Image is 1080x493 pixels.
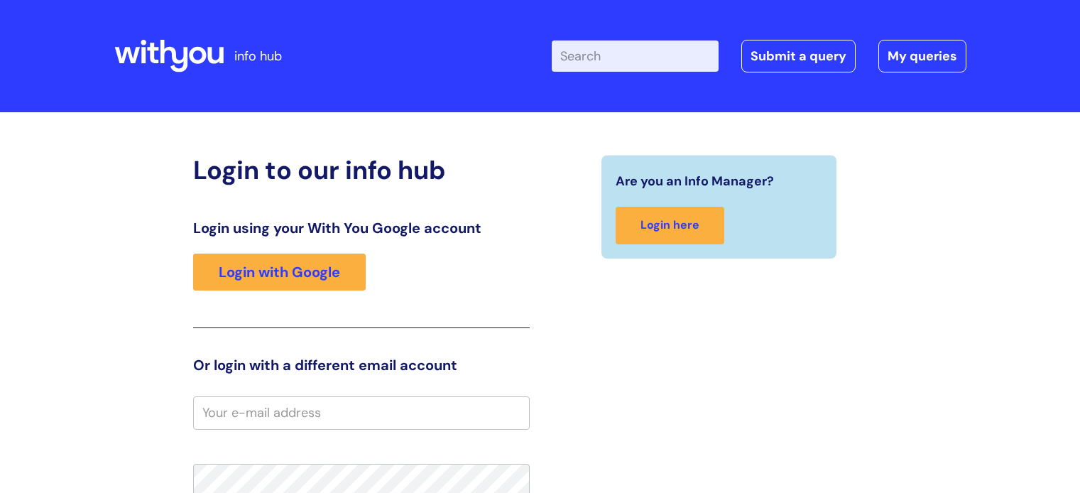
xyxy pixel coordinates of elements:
[616,207,724,244] a: Login here
[193,220,530,237] h3: Login using your With You Google account
[878,40,966,72] a: My queries
[193,396,530,429] input: Your e-mail address
[552,40,719,72] input: Search
[193,155,530,185] h2: Login to our info hub
[616,170,774,193] span: Are you an Info Manager?
[193,357,530,374] h3: Or login with a different email account
[234,45,282,67] p: info hub
[741,40,856,72] a: Submit a query
[193,254,366,291] a: Login with Google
